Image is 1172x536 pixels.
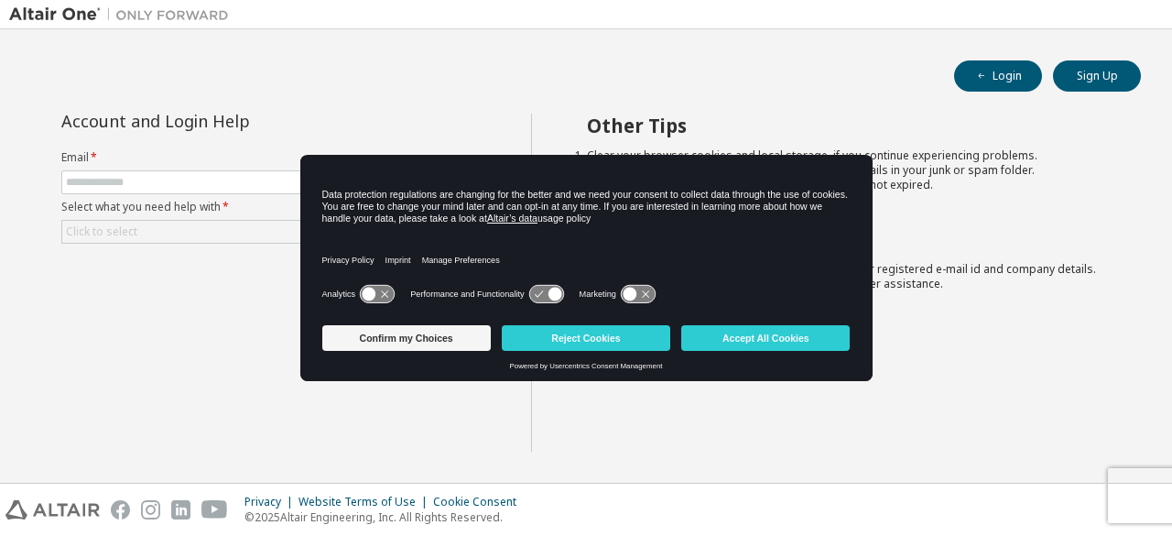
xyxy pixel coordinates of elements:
img: youtube.svg [201,500,228,520]
div: Click to select [62,221,478,243]
div: Account and Login Help [61,114,396,128]
label: Email [61,150,479,165]
div: Privacy [244,495,298,509]
h2: Other Tips [587,114,1109,137]
img: linkedin.svg [171,500,190,520]
img: altair_logo.svg [5,500,100,520]
img: instagram.svg [141,500,160,520]
li: Clear your browser cookies and local storage, if you continue experiencing problems. [587,148,1109,163]
div: Cookie Consent [433,495,527,509]
button: Sign Up [1053,60,1141,92]
div: Click to select [66,224,137,239]
div: Website Terms of Use [298,495,433,509]
img: Altair One [9,5,238,24]
p: © 2025 Altair Engineering, Inc. All Rights Reserved. [244,509,527,525]
img: facebook.svg [111,500,130,520]
button: Login [954,60,1042,92]
label: Select what you need help with [61,200,479,214]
